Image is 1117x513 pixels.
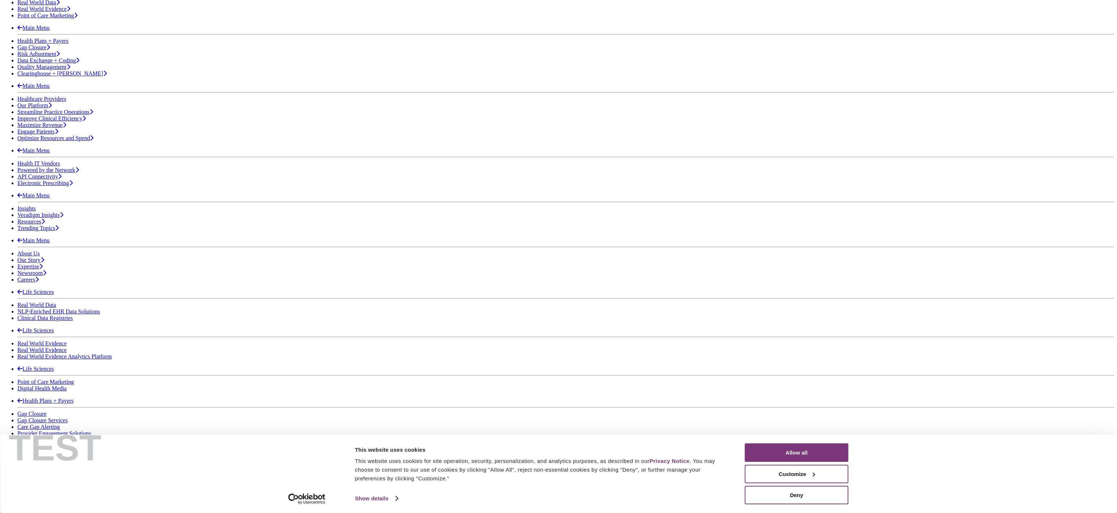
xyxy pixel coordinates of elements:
button: Deny [745,486,849,504]
a: Real World Evidence Analytics Platform [17,353,112,360]
a: Privacy Notice [650,458,689,464]
a: Real World Evidence [17,6,70,12]
a: Expertise [17,263,43,270]
a: About Us [17,250,40,256]
iframe: Drift Chat Widget [978,468,1108,504]
div: This website uses cookies [355,446,729,454]
a: Main Menu [17,25,50,31]
a: API Connectivity [17,173,62,180]
a: Main Menu [17,147,50,153]
button: Customize [745,465,849,483]
a: Gap Closure [17,44,50,50]
a: Real World Data [17,302,56,308]
a: Life Sciences [17,366,54,372]
a: Resources [17,218,45,225]
a: Veradigm Insights [17,212,63,218]
a: Electronic Prescribing [17,180,73,186]
a: Gap Closure [17,411,46,417]
a: Health IT Vendors [17,160,60,167]
a: Care Gap Alerting [17,424,60,430]
a: Clearinghouse + [PERSON_NAME] [17,70,107,77]
a: Engage Patients [17,128,58,135]
a: Careers [17,276,39,283]
a: Main Menu [17,192,50,198]
a: Newsroom [17,270,46,276]
button: Allow all [745,443,849,462]
a: Trending Topics [17,225,59,231]
a: Maximize Revenue [17,122,66,128]
a: Digital Health Media [17,385,67,391]
a: Data Exchange + Coding [17,57,79,63]
a: Risk Adjustment [17,51,60,57]
a: Point of Care Marketing [17,12,78,19]
a: Optimize Resources and Spend [17,135,93,141]
a: Quality Management [17,64,70,70]
a: Usercentrics Cookiebot - opens in a new window [275,493,338,504]
a: Our Story [17,257,44,263]
a: Main Menu [17,237,50,243]
a: Main Menu [17,83,50,89]
a: Insights [17,205,36,212]
a: Real World Evidence [17,347,67,353]
a: Healthcare Providers [17,96,66,102]
a: Show details [355,493,398,504]
a: Health Plans + Payers [17,38,68,44]
a: Clinical Data Registries [17,315,73,321]
a: Streamline Practice Operations [17,109,93,115]
a: Powered by the Network [17,167,79,173]
a: Improve Clinical Efficiency [17,115,86,122]
a: Real World Evidence [17,340,67,346]
a: NLP-Enriched EHR Data Solutions [17,308,100,315]
a: Point of Care Marketing [17,379,74,385]
a: Life Sciences [17,289,54,295]
a: Our Platform [17,102,52,108]
a: Provider Engagement Solutions [17,430,91,436]
a: Gap Closure Services [17,417,68,423]
div: This website uses cookies for site operation, security, personalization, and analytics purposes, ... [355,457,729,483]
a: Life Sciences [17,327,54,333]
a: Health Plans + Payers [17,398,74,404]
